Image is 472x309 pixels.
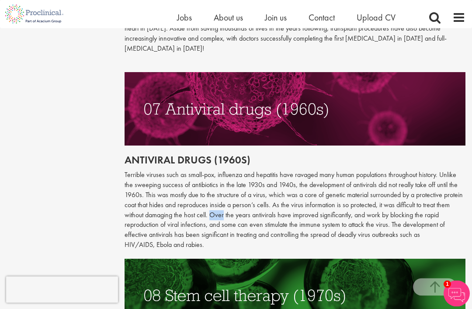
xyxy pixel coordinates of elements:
[309,12,335,23] a: Contact
[125,170,465,250] p: Terrible viruses such as small-pox, influenza and hepatitis have ravaged many human populations t...
[444,281,470,307] img: Chatbot
[444,281,451,288] span: 1
[177,12,192,23] a: Jobs
[265,12,287,23] a: Join us
[357,12,396,23] a: Upload CV
[125,153,250,167] span: Antiviral drugs (1960s)
[214,12,243,23] a: About us
[6,277,118,303] iframe: reCAPTCHA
